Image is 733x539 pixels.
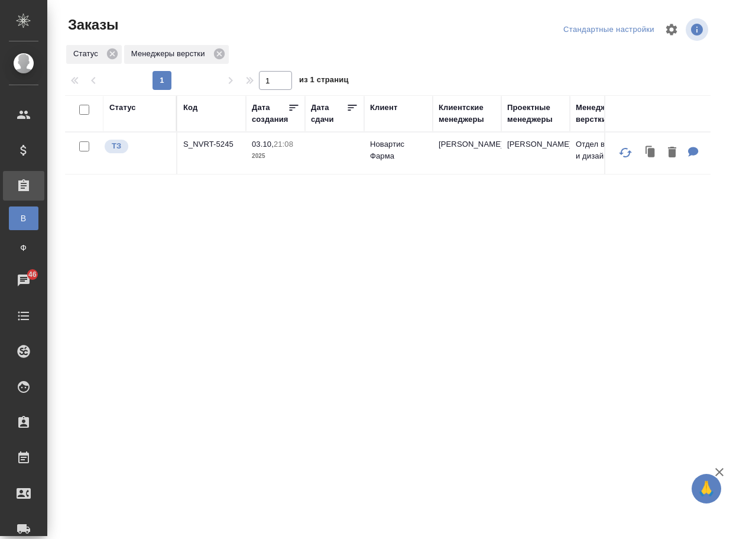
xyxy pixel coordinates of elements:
[507,102,564,125] div: Проектные менеджеры
[15,242,33,254] span: Ф
[21,269,44,280] span: 46
[439,102,495,125] div: Клиентские менеджеры
[66,45,122,64] div: Статус
[686,18,711,41] span: Посмотреть информацию
[662,141,682,165] button: Удалить
[560,21,657,39] div: split button
[9,236,38,260] a: Ф
[299,73,349,90] span: из 1 страниц
[692,474,721,504] button: 🙏
[15,212,33,224] span: В
[112,140,121,152] p: ТЗ
[252,102,288,125] div: Дата создания
[109,102,136,114] div: Статус
[657,15,686,44] span: Настроить таблицу
[640,141,662,165] button: Клонировать
[576,102,633,125] div: Менеджеры верстки
[252,150,299,162] p: 2025
[611,138,640,167] button: Обновить
[252,140,274,149] p: 03.10,
[3,266,44,295] a: 46
[65,15,118,34] span: Заказы
[433,133,501,174] td: [PERSON_NAME]
[103,138,170,154] div: Выставляет КМ при отправке заказа на расчет верстке (для тикета) или для уточнения сроков на прои...
[73,48,102,60] p: Статус
[183,102,197,114] div: Код
[501,133,570,174] td: [PERSON_NAME]
[311,102,346,125] div: Дата сдачи
[696,476,716,501] span: 🙏
[183,138,240,150] p: S_NVRT-5245
[124,45,229,64] div: Менеджеры верстки
[370,138,427,162] p: Новартис Фарма
[370,102,397,114] div: Клиент
[576,138,633,162] p: Отдел верстки и дизайна
[9,206,38,230] a: В
[131,48,209,60] p: Менеджеры верстки
[274,140,293,149] p: 21:08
